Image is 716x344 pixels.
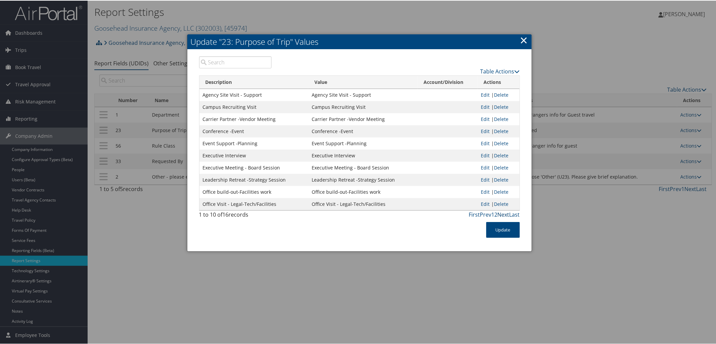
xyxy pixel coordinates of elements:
[199,56,272,68] input: Search
[494,188,509,194] a: Delete
[478,100,520,113] td: |
[494,91,509,97] a: Delete
[481,139,490,146] a: Edit
[478,113,520,125] td: |
[481,91,490,97] a: Edit
[478,161,520,173] td: |
[199,88,309,100] td: Agency Site Visit - Support
[492,210,495,218] a: 1
[478,197,520,210] td: |
[494,139,509,146] a: Delete
[494,176,509,182] a: Delete
[199,113,309,125] td: Carrier Partner -Vendor Meeting
[481,115,490,122] a: Edit
[478,75,520,88] th: Actions
[494,103,509,110] a: Delete
[199,149,309,161] td: Executive Interview
[481,152,490,158] a: Edit
[199,185,309,197] td: Office build-out-Facilities work
[481,103,490,110] a: Edit
[308,149,417,161] td: Executive Interview
[520,33,528,46] a: ×
[469,210,480,218] a: First
[199,210,272,221] div: 1 to 10 of records
[481,188,490,194] a: Edit
[481,164,490,170] a: Edit
[187,34,532,49] h2: Update "23: Purpose of Trip" Values
[480,67,520,74] a: Table Actions
[498,210,509,218] a: Next
[308,161,417,173] td: Executive Meeting - Board Session
[494,200,509,207] a: Delete
[308,100,417,113] td: Campus Recruiting Visit
[478,173,520,185] td: |
[478,185,520,197] td: |
[199,125,309,137] td: Conference -Event
[308,173,417,185] td: Leadership Retreat -Strategy Session
[494,115,509,122] a: Delete
[308,185,417,197] td: Office build-out-Facilities work
[199,100,309,113] td: Campus Recruiting Visit
[199,75,309,88] th: Description: activate to sort column descending
[199,161,309,173] td: Executive Meeting - Board Session
[481,200,490,207] a: Edit
[494,152,509,158] a: Delete
[199,137,309,149] td: Event Support -Planning
[308,113,417,125] td: Carrier Partner -Vendor Meeting
[308,197,417,210] td: Office Visit - Legal-Tech/Facilities
[480,210,492,218] a: Prev
[478,88,520,100] td: |
[478,137,520,149] td: |
[481,176,490,182] a: Edit
[308,125,417,137] td: Conference -Event
[478,125,520,137] td: |
[308,137,417,149] td: Event Support -Planning
[199,197,309,210] td: Office Visit - Legal-Tech/Facilities
[509,210,520,218] a: Last
[223,210,229,218] span: 16
[199,173,309,185] td: Leadership Retreat -Strategy Session
[495,210,498,218] a: 2
[417,75,477,88] th: Account/Division: activate to sort column ascending
[478,149,520,161] td: |
[494,164,509,170] a: Delete
[486,221,520,237] button: Update
[494,127,509,134] a: Delete
[481,127,490,134] a: Edit
[308,75,417,88] th: Value: activate to sort column ascending
[308,88,417,100] td: Agency Site Visit - Support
